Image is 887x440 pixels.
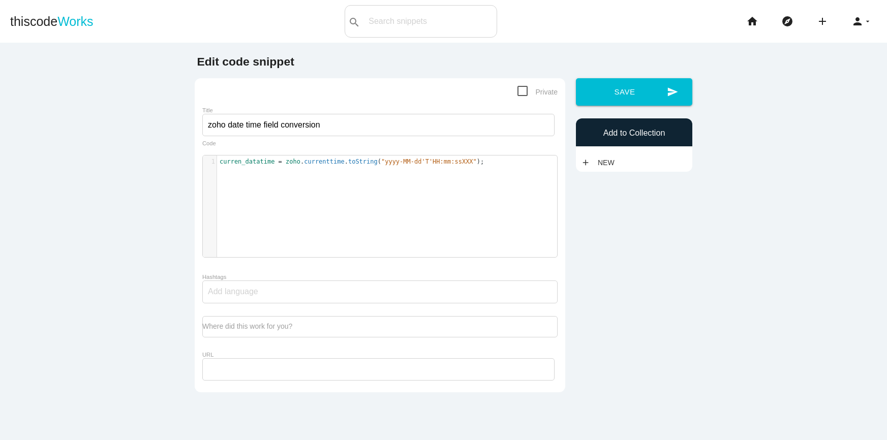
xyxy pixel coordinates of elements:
i: home [746,5,758,38]
label: Code [202,140,216,147]
i: explore [781,5,793,38]
i: add [581,153,590,172]
span: currenttime [304,158,344,165]
label: URL [202,352,213,358]
b: Edit code snippet [197,55,294,68]
span: curren_datatime [220,158,274,165]
span: toString [348,158,378,165]
span: zoho [286,158,300,165]
div: 1 [203,158,217,166]
label: Hashtags [202,274,226,280]
i: add [816,5,829,38]
i: person [851,5,864,38]
a: thiscodeWorks [10,5,94,38]
span: "yyyy-MM-dd'T'HH:mm:ssXXX" [381,158,477,165]
span: Private [517,86,558,99]
a: addNew [581,153,620,172]
i: search [348,6,360,39]
span: . . ( ); [220,158,484,165]
button: search [345,6,363,37]
h6: Add to Collection [581,129,687,138]
span: Works [57,14,93,28]
button: sendSave [576,78,692,106]
label: Where did this work for you? [202,322,292,330]
input: Search snippets [363,11,497,32]
label: Title [202,107,213,113]
span: = [279,158,282,165]
i: arrow_drop_down [864,5,872,38]
input: Add language [208,281,269,302]
i: send [667,78,678,106]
